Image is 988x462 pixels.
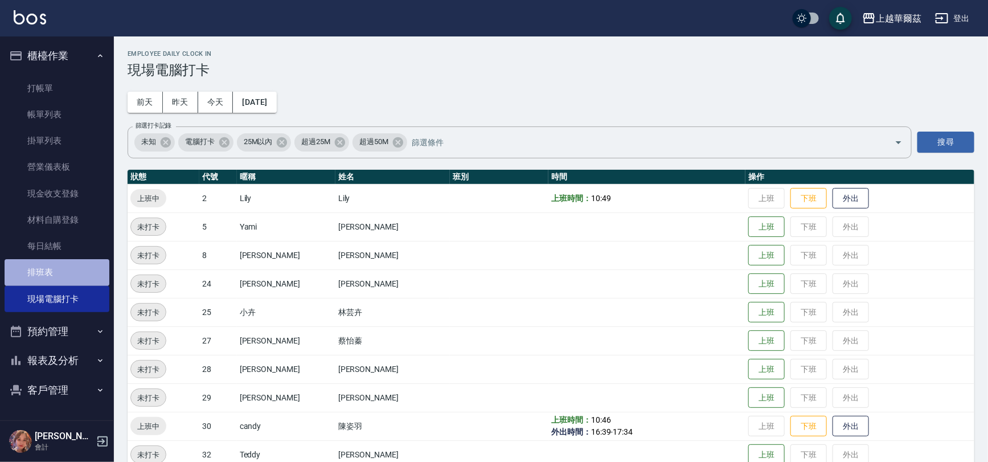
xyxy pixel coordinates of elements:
a: 營業儀表板 [5,154,109,180]
span: 電腦打卡 [178,136,222,148]
a: 現場電腦打卡 [5,286,109,312]
h3: 現場電腦打卡 [128,62,974,78]
td: 24 [199,269,237,298]
button: 預約管理 [5,317,109,346]
td: 29 [199,383,237,412]
td: 25 [199,298,237,326]
a: 帳單列表 [5,101,109,128]
td: [PERSON_NAME] [335,269,450,298]
th: 狀態 [128,170,199,185]
span: 10:46 [591,415,611,424]
button: Open [889,133,908,152]
img: Person [9,430,32,453]
th: 代號 [199,170,237,185]
button: 上班 [748,216,785,238]
input: 篩選條件 [409,132,875,152]
td: 小卉 [237,298,335,326]
button: 搜尋 [917,132,974,153]
td: 2 [199,184,237,212]
span: 超過25M [294,136,337,148]
h5: [PERSON_NAME] [35,431,93,442]
span: 未打卡 [131,278,166,290]
p: 會計 [35,442,93,452]
td: 5 [199,212,237,241]
td: 陳姿羽 [335,412,450,440]
td: Yami [237,212,335,241]
td: [PERSON_NAME] [237,269,335,298]
button: 客戶管理 [5,375,109,405]
label: 篩選打卡記錄 [136,121,171,130]
button: 昨天 [163,92,198,113]
button: 外出 [833,416,869,437]
div: 超過50M [352,133,407,152]
span: 17:34 [613,427,633,436]
td: 林芸卉 [335,298,450,326]
span: 未打卡 [131,221,166,233]
button: 報表及分析 [5,346,109,375]
span: 16:39 [591,427,611,436]
th: 姓名 [335,170,450,185]
a: 現金收支登錄 [5,181,109,207]
td: Lily [335,184,450,212]
td: 8 [199,241,237,269]
div: 超過25M [294,133,349,152]
span: 超過50M [352,136,395,148]
button: 上班 [748,302,785,323]
img: Logo [14,10,46,24]
th: 時間 [548,170,745,185]
span: 未打卡 [131,392,166,404]
button: 上越華爾茲 [858,7,926,30]
td: [PERSON_NAME] [335,383,450,412]
td: [PERSON_NAME] [335,355,450,383]
td: [PERSON_NAME] [237,241,335,269]
span: 上班中 [130,420,166,432]
th: 班別 [450,170,548,185]
a: 排班表 [5,259,109,285]
td: [PERSON_NAME] [237,326,335,355]
span: 上班中 [130,193,166,205]
button: [DATE] [233,92,276,113]
button: 外出 [833,188,869,209]
button: 上班 [748,387,785,408]
button: save [829,7,852,30]
span: 未打卡 [131,335,166,347]
td: Lily [237,184,335,212]
td: [PERSON_NAME] [335,241,450,269]
button: 上班 [748,245,785,266]
button: 櫃檯作業 [5,41,109,71]
h2: Employee Daily Clock In [128,50,974,58]
td: 30 [199,412,237,440]
div: 25M以內 [237,133,292,152]
span: 25M以內 [237,136,280,148]
span: 未打卡 [131,449,166,461]
span: 未打卡 [131,250,166,261]
button: 登出 [930,8,974,29]
button: 下班 [790,188,827,209]
a: 打帳單 [5,75,109,101]
a: 每日結帳 [5,233,109,259]
td: 蔡怡蓁 [335,326,450,355]
span: 未打卡 [131,306,166,318]
td: candy [237,412,335,440]
span: 10:49 [591,194,611,203]
button: 上班 [748,330,785,351]
td: [PERSON_NAME] [335,212,450,241]
b: 外出時間： [551,427,591,436]
button: 今天 [198,92,233,113]
span: 未知 [134,136,163,148]
button: 上班 [748,273,785,295]
td: - [548,412,745,440]
td: [PERSON_NAME] [237,383,335,412]
span: 未打卡 [131,363,166,375]
div: 上越華爾茲 [876,11,921,26]
th: 暱稱 [237,170,335,185]
button: 上班 [748,359,785,380]
a: 掛單列表 [5,128,109,154]
b: 上班時間： [551,194,591,203]
td: [PERSON_NAME] [237,355,335,383]
a: 材料自購登錄 [5,207,109,233]
td: 28 [199,355,237,383]
td: 27 [199,326,237,355]
div: 未知 [134,133,175,152]
div: 電腦打卡 [178,133,233,152]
